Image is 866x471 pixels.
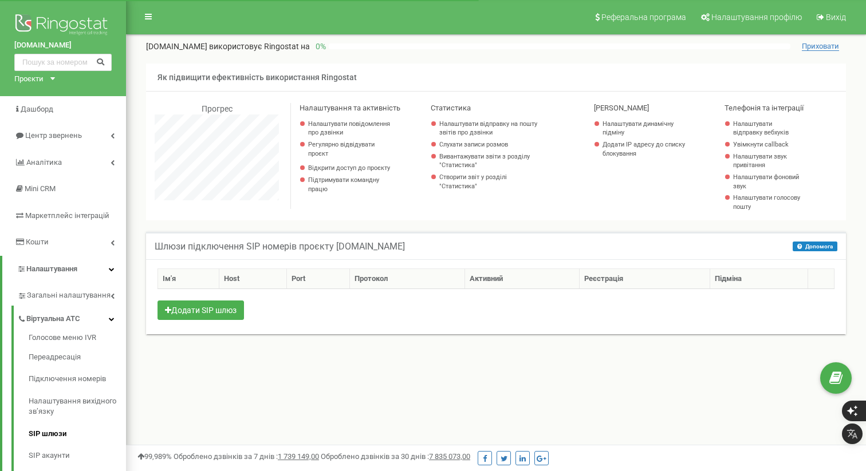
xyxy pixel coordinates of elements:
[26,238,49,246] span: Кошти
[17,282,126,306] a: Загальні налаштування
[349,268,465,289] th: Протокол
[158,268,219,289] th: Ім'я
[429,452,470,461] u: 7 835 073,00
[202,104,233,113] span: Прогрес
[733,152,802,170] a: Налаштувати звук привітання
[733,140,802,149] a: Увімкнути callback
[27,290,111,301] span: Загальні налаштування
[29,346,126,369] a: Переадресація
[308,140,392,158] p: Регулярно відвідувати проєкт
[827,406,855,434] iframe: Intercom live chat
[21,105,53,113] span: Дашборд
[219,268,287,289] th: Host
[14,11,112,40] img: Ringostat logo
[174,452,319,461] span: Оброблено дзвінків за 7 днів :
[155,242,405,252] h5: Шлюзи підключення SIP номерів проєкту [DOMAIN_NAME]
[725,104,804,112] span: Телефонія та інтеграції
[209,42,310,51] span: використовує Ringostat на
[278,452,319,461] u: 1 739 149,00
[158,73,357,82] span: Як підвищити ефективність використання Ringostat
[733,120,802,137] a: Налаштувати відправку вебхуків
[286,268,349,289] th: Port
[25,184,56,193] span: Mini CRM
[158,300,244,320] button: Додати SIP шлюз
[793,242,837,251] button: Допомога
[2,256,126,283] a: Налаштування
[26,264,77,273] span: Налаштування
[29,423,126,445] a: SIP шлюзи
[603,140,686,158] a: Додати IP адресу до списку блокування
[439,173,546,191] a: Створити звіт у розділі "Статистика"
[601,13,686,22] span: Реферальна програма
[137,452,172,461] span: 99,989%
[802,42,839,51] span: Приховати
[14,54,112,71] input: Пошук за номером
[29,390,126,423] a: Налаштування вихідного зв’язку
[26,314,80,324] span: Віртуальна АТС
[300,104,400,112] span: Налаштування та активність
[308,164,392,173] a: Відкрити доступ до проєкту
[439,152,546,170] a: Вивантажувати звіти з розділу "Статистика"
[711,13,802,22] span: Налаштування профілю
[580,268,710,289] th: Реєстрація
[733,193,802,211] a: Налаштувати голосову пошту
[29,445,126,467] a: SIP акаунти
[308,120,392,137] a: Налаштувати повідомлення про дзвінки
[594,104,649,112] span: [PERSON_NAME]
[29,333,126,346] a: Голосове меню IVR
[431,104,471,112] span: Статистика
[439,140,546,149] a: Слухати записи розмов
[465,268,580,289] th: Активний
[29,368,126,390] a: Підключення номерів
[308,176,392,193] p: Підтримувати командну працю
[710,268,808,289] th: Підміна
[310,41,329,52] p: 0 %
[146,41,310,52] p: [DOMAIN_NAME]
[25,211,109,220] span: Маркетплейс інтеграцій
[603,120,686,137] a: Налаштувати динамічну підміну
[25,131,82,140] span: Центр звернень
[826,13,846,22] span: Вихід
[26,158,62,167] span: Аналiтика
[439,120,546,137] a: Налаштувати відправку на пошту звітів про дзвінки
[14,74,44,85] div: Проєкти
[14,40,112,51] a: [DOMAIN_NAME]
[733,173,802,191] a: Налаштувати фоновий звук
[321,452,470,461] span: Оброблено дзвінків за 30 днів :
[17,306,126,329] a: Віртуальна АТС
